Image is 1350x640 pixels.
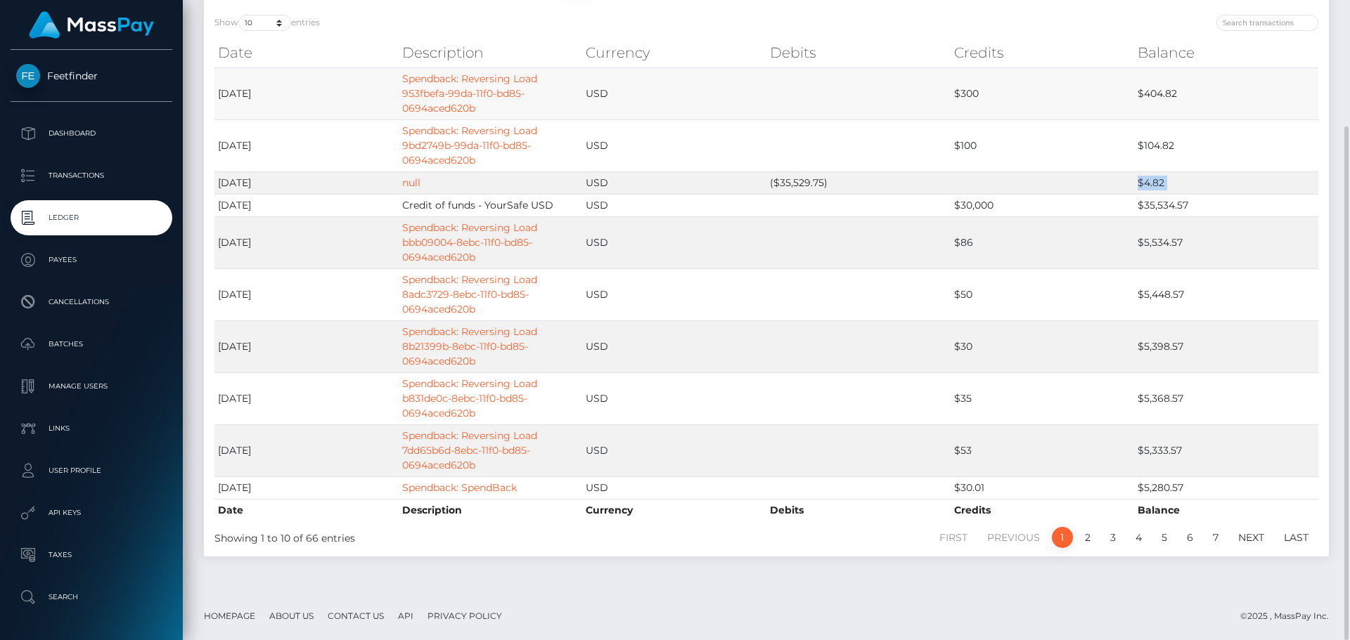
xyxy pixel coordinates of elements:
[16,64,40,88] img: Feetfinder
[1134,268,1318,320] td: $5,448.57
[214,194,399,216] td: [DATE]
[951,119,1135,171] td: $100
[16,587,167,608] p: Search
[399,194,583,216] td: Credit of funds - YourSafe USD
[402,429,537,471] a: Spendback: Reversing Load 7dd65b6d-8ebc-11f0-bd85-0694aced620b
[214,424,399,476] td: [DATE]
[951,67,1135,119] td: $300
[214,499,399,521] th: Date
[1154,527,1175,548] a: 5
[11,327,172,362] a: Batches
[214,119,399,171] td: [DATE]
[214,171,399,194] td: [DATE]
[582,216,766,268] td: USD
[11,200,172,235] a: Ledger
[214,67,399,119] td: [DATE]
[1052,527,1073,548] a: 1
[214,216,399,268] td: [DATE]
[214,15,320,31] label: Show entries
[29,11,154,39] img: MassPay Logo
[1240,608,1339,624] div: © 2025 , MassPay Inc.
[214,372,399,424] td: [DATE]
[399,39,583,67] th: Description
[1134,39,1318,67] th: Balance
[1077,527,1098,548] a: 2
[392,605,419,627] a: API
[11,411,172,446] a: Links
[11,70,172,82] span: Feetfinder
[402,481,517,494] a: Spendback: SpendBack
[16,165,167,186] p: Transactions
[402,72,537,115] a: Spendback: Reversing Load 953fbefa-99da-11f0-bd85-0694aced620b
[1230,527,1272,548] a: Next
[582,194,766,216] td: USD
[214,476,399,499] td: [DATE]
[16,207,167,228] p: Ledger
[399,499,583,521] th: Description
[422,605,508,627] a: Privacy Policy
[766,39,951,67] th: Debits
[11,495,172,530] a: API Keys
[11,580,172,615] a: Search
[16,123,167,144] p: Dashboard
[1134,67,1318,119] td: $404.82
[1128,527,1150,548] a: 4
[766,499,951,521] th: Debits
[1134,320,1318,372] td: $5,398.57
[951,216,1135,268] td: $86
[1276,527,1316,548] a: Last
[1134,424,1318,476] td: $5,333.57
[766,171,951,194] td: ($35,529.75)
[1134,372,1318,424] td: $5,368.57
[582,424,766,476] td: USD
[951,320,1135,372] td: $30
[582,268,766,320] td: USD
[951,268,1135,320] td: $50
[582,119,766,171] td: USD
[214,320,399,372] td: [DATE]
[582,499,766,521] th: Currency
[582,67,766,119] td: USD
[238,15,291,31] select: Showentries
[16,334,167,355] p: Batches
[1134,476,1318,499] td: $5,280.57
[16,544,167,566] p: Taxes
[402,176,420,189] a: null
[16,292,167,313] p: Cancellations
[16,418,167,439] p: Links
[402,325,537,367] a: Spendback: Reversing Load 8b21399b-8ebc-11f0-bd85-0694aced620b
[214,525,662,546] div: Showing 1 to 10 of 66 entries
[951,372,1135,424] td: $35
[11,242,172,277] a: Payees
[951,476,1135,499] td: $30.01
[1134,216,1318,268] td: $5,534.57
[16,502,167,523] p: API Keys
[214,268,399,320] td: [DATE]
[1205,527,1226,548] a: 7
[582,372,766,424] td: USD
[1179,527,1201,548] a: 6
[582,39,766,67] th: Currency
[951,499,1135,521] th: Credits
[1134,499,1318,521] th: Balance
[402,273,537,315] a: Spendback: Reversing Load 8adc3729-8ebc-11f0-bd85-0694aced620b
[11,285,172,320] a: Cancellations
[582,476,766,499] td: USD
[11,116,172,151] a: Dashboard
[198,605,261,627] a: Homepage
[582,171,766,194] td: USD
[951,424,1135,476] td: $53
[951,39,1135,67] th: Credits
[1102,527,1124,548] a: 3
[402,377,537,419] a: Spendback: Reversing Load b831de0c-8ebc-11f0-bd85-0694aced620b
[11,369,172,404] a: Manage Users
[11,158,172,193] a: Transactions
[582,320,766,372] td: USD
[402,124,537,166] a: Spendback: Reversing Load 9bd2749b-99da-11f0-bd85-0694aced620b
[951,194,1135,216] td: $30,000
[16,376,167,397] p: Manage Users
[322,605,390,627] a: Contact Us
[1134,119,1318,171] td: $104.82
[1216,15,1318,31] input: Search transactions
[16,249,167,270] p: Payees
